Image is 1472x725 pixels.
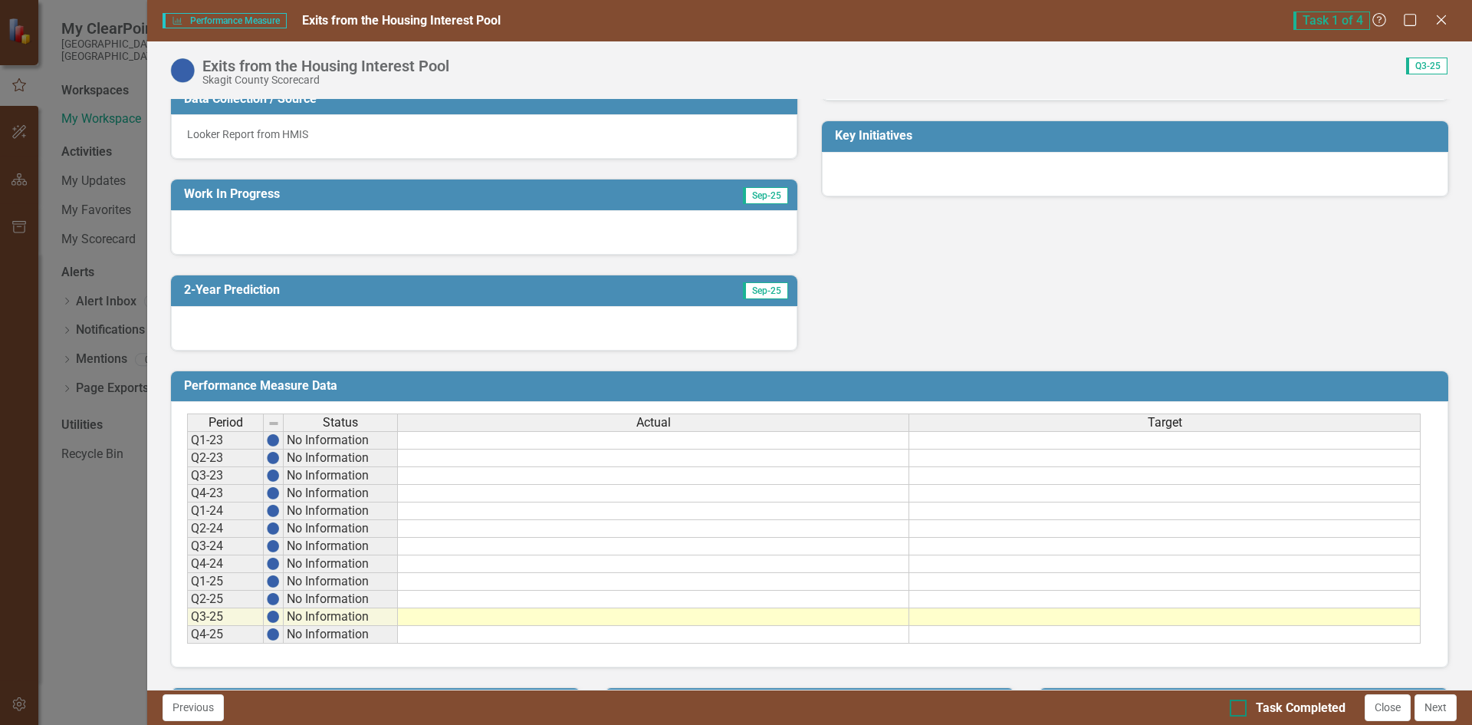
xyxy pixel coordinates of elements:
[163,13,287,28] span: Performance Measure
[284,591,398,608] td: No Information
[184,379,1441,393] h3: Performance Measure Data
[636,416,671,430] span: Actual
[284,467,398,485] td: No Information
[267,558,279,570] img: 5IrRnKEJ6BiPSN5KCdQOFTDSB2zcNESImCplowt8AK+PXGIh7Es0AAAAASUVORK5CYII=
[187,538,264,555] td: Q3-24
[267,575,279,588] img: 5IrRnKEJ6BiPSN5KCdQOFTDSB2zcNESImCplowt8AK+PXGIh7Es0AAAAASUVORK5CYII=
[184,283,591,297] h3: 2-Year Prediction
[187,450,264,467] td: Q2-23
[267,611,279,623] img: 5IrRnKEJ6BiPSN5KCdQOFTDSB2zcNESImCplowt8AK+PXGIh7Es0AAAAASUVORK5CYII=
[267,522,279,535] img: 5IrRnKEJ6BiPSN5KCdQOFTDSB2zcNESImCplowt8AK+PXGIh7Es0AAAAASUVORK5CYII=
[187,485,264,503] td: Q4-23
[187,467,264,485] td: Q3-23
[267,505,279,517] img: 5IrRnKEJ6BiPSN5KCdQOFTDSB2zcNESImCplowt8AK+PXGIh7Es0AAAAASUVORK5CYII=
[284,485,398,503] td: No Information
[1148,416,1182,430] span: Target
[284,573,398,591] td: No Information
[187,626,264,644] td: Q4-25
[284,555,398,573] td: No Information
[267,434,279,447] img: 5IrRnKEJ6BiPSN5KCdQOFTDSB2zcNESImCplowt8AK+PXGIh7Es0AAAAASUVORK5CYII=
[1406,58,1447,74] span: Q3-25
[284,520,398,538] td: No Information
[202,74,449,86] div: Skagit County Scorecard
[284,608,398,626] td: No Information
[284,538,398,555] td: No Information
[187,591,264,608] td: Q2-25
[1365,694,1411,721] button: Close
[1414,694,1457,721] button: Next
[202,58,449,74] div: Exits from the Housing Interest Pool
[209,416,243,430] span: Period
[187,573,264,591] td: Q1-25
[170,58,195,83] img: No Information
[284,431,398,450] td: No Information
[187,431,264,450] td: Q1-23
[187,608,264,626] td: Q3-25
[1256,700,1345,717] div: Task Completed
[184,187,591,201] h3: Work In Progress
[1293,12,1370,30] span: Task 1 of 4
[284,626,398,644] td: No Information
[267,487,279,499] img: 5IrRnKEJ6BiPSN5KCdQOFTDSB2zcNESImCplowt8AK+PXGIh7Es0AAAAASUVORK5CYII=
[267,452,279,464] img: 5IrRnKEJ6BiPSN5KCdQOFTDSB2zcNESImCplowt8AK+PXGIh7Es0AAAAASUVORK5CYII=
[163,694,224,721] button: Previous
[187,503,264,520] td: Q1-24
[268,417,280,430] img: 8DAGhfEEPCf229AAAAAElFTkSuQmCC
[267,593,279,605] img: 5IrRnKEJ6BiPSN5KCdQOFTDSB2zcNESImCplowt8AK+PXGIh7Es0AAAAASUVORK5CYII=
[267,628,279,641] img: 5IrRnKEJ6BiPSN5KCdQOFTDSB2zcNESImCplowt8AK+PXGIh7Es0AAAAASUVORK5CYII=
[284,503,398,520] td: No Information
[835,129,1441,143] h3: Key Initiatives
[743,187,788,204] span: Sep-25
[302,13,501,28] span: Exits from the Housing Interest Pool
[743,282,788,299] span: Sep-25
[267,540,279,552] img: 5IrRnKEJ6BiPSN5KCdQOFTDSB2zcNESImCplowt8AK+PXGIh7Es0AAAAASUVORK5CYII=
[187,127,781,142] p: Looker Report from HMIS
[267,470,279,482] img: 5IrRnKEJ6BiPSN5KCdQOFTDSB2zcNESImCplowt8AK+PXGIh7Es0AAAAASUVORK5CYII=
[187,555,264,573] td: Q4-24
[184,92,790,106] h3: Data Collection / Source
[284,450,398,467] td: No Information
[187,520,264,538] td: Q2-24
[323,416,358,430] span: Status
